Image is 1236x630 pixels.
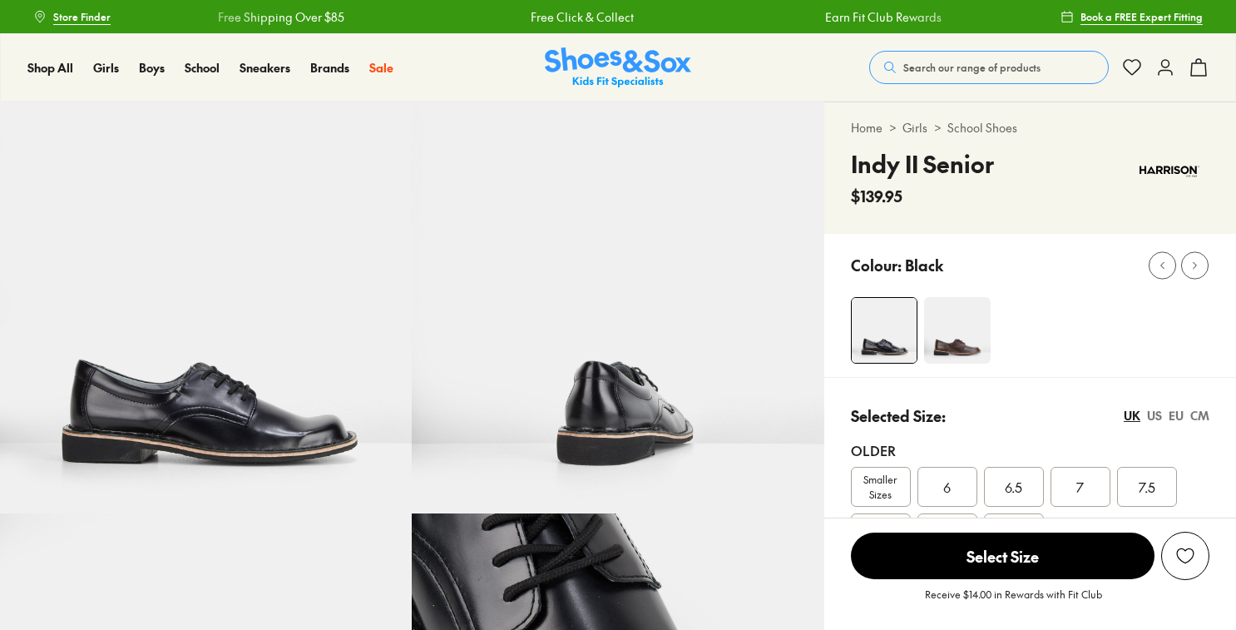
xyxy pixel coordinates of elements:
a: Shop All [27,59,73,77]
span: Girls [93,59,119,76]
a: Sneakers [240,59,290,77]
div: UK [1124,407,1140,424]
div: Older [851,440,1209,460]
span: Shop All [27,59,73,76]
span: Store Finder [53,9,111,24]
span: 7.5 [1139,477,1155,497]
span: Brands [310,59,349,76]
a: Store Finder [33,2,111,32]
p: Colour: [851,254,902,276]
span: Book a FREE Expert Fitting [1080,9,1203,24]
button: Search our range of products [869,51,1109,84]
span: Sale [369,59,393,76]
span: $139.95 [851,185,902,207]
span: 7 [1076,477,1084,497]
a: School [185,59,220,77]
a: Sale [369,59,393,77]
span: 6 [943,477,951,497]
span: Sneakers [240,59,290,76]
button: Add to Wishlist [1161,532,1209,580]
p: Receive $14.00 in Rewards with Fit Club [925,587,1102,617]
a: Free Click & Collect [531,8,634,26]
img: 4-107047_1 [924,297,991,364]
img: SNS_Logo_Responsive.svg [545,47,691,88]
div: CM [1190,407,1209,424]
a: Boys [139,59,165,77]
img: Vendor logo [1130,146,1209,196]
div: > > [851,119,1209,136]
div: US [1147,407,1162,424]
span: Search our range of products [903,60,1041,75]
a: Shoes & Sox [545,47,691,88]
span: School [185,59,220,76]
h4: Indy II Senior [851,146,994,181]
a: School Shoes [947,119,1017,136]
p: Selected Size: [851,404,946,427]
a: Earn Fit Club Rewards [825,8,942,26]
a: Girls [902,119,927,136]
img: 5-109625_1 [412,102,823,513]
span: Boys [139,59,165,76]
span: 6.5 [1005,477,1022,497]
span: Smaller Sizes [852,472,910,502]
img: 4-107048_1 [852,298,917,363]
a: Free Shipping Over $85 [218,8,344,26]
a: Brands [310,59,349,77]
a: Girls [93,59,119,77]
button: Select Size [851,532,1154,580]
a: Home [851,119,883,136]
div: EU [1169,407,1184,424]
p: Black [905,254,943,276]
span: Select Size [851,533,1154,579]
a: Book a FREE Expert Fitting [1060,2,1203,32]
